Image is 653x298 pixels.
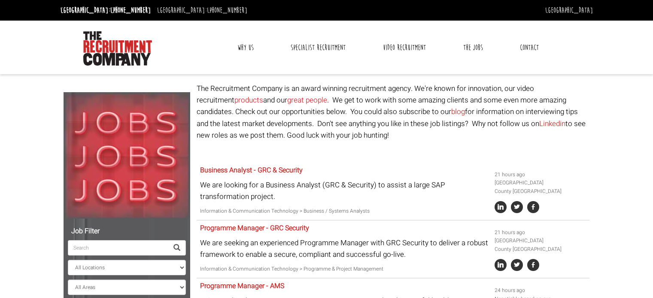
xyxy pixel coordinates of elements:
a: Why Us [231,37,260,58]
p: The Recruitment Company is an award winning recruitment agency. We're known for innovation, our v... [197,83,589,141]
a: [PHONE_NUMBER] [207,6,247,15]
input: Search [68,240,168,256]
a: Video Recruitment [377,37,432,58]
a: great people [287,95,327,105]
li: [GEOGRAPHIC_DATA]: [155,3,249,17]
a: Business Analyst - GRC & Security [200,165,303,175]
li: 21 hours ago [495,171,586,179]
a: Linkedin [539,118,565,129]
a: Contact [513,37,545,58]
a: The Jobs [457,37,489,58]
a: blog [451,106,465,117]
img: Jobs, Jobs, Jobs [64,92,190,219]
img: The Recruitment Company [83,31,152,66]
a: Specialist Recruitment [284,37,352,58]
a: [PHONE_NUMBER] [110,6,151,15]
a: [GEOGRAPHIC_DATA] [545,6,593,15]
li: [GEOGRAPHIC_DATA]: [58,3,153,17]
a: products [234,95,263,105]
h5: Job Filter [68,228,186,235]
